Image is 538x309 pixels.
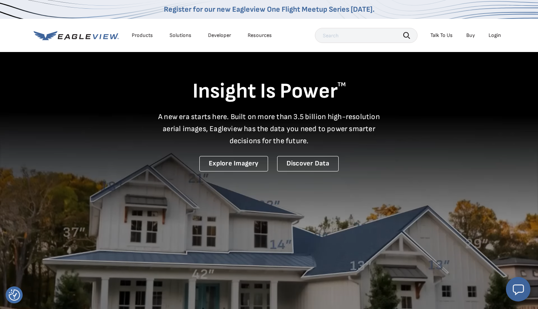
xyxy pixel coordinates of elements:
[132,32,153,39] div: Products
[164,5,375,14] a: Register for our new Eagleview One Flight Meetup Series [DATE].
[338,81,346,88] sup: TM
[430,32,453,39] div: Talk To Us
[466,32,475,39] a: Buy
[9,289,20,301] button: Consent Preferences
[170,32,191,39] div: Solutions
[489,32,501,39] div: Login
[34,78,505,105] h1: Insight Is Power
[248,32,272,39] div: Resources
[506,277,530,301] button: Open chat window
[154,111,385,147] p: A new era starts here. Built on more than 3.5 billion high-resolution aerial images, Eagleview ha...
[208,32,231,39] a: Developer
[277,156,339,171] a: Discover Data
[9,289,20,301] img: Revisit consent button
[199,156,268,171] a: Explore Imagery
[315,28,418,43] input: Search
